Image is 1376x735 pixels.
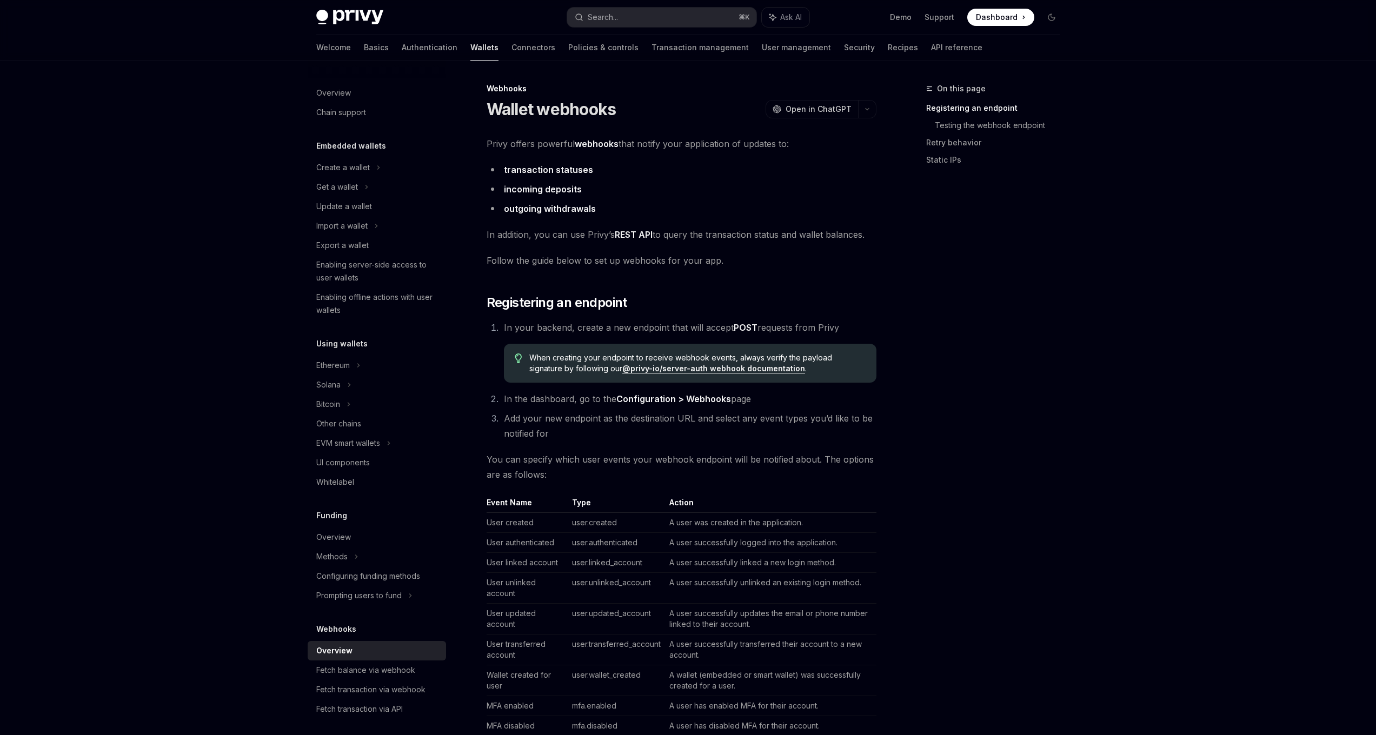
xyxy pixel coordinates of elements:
a: Dashboard [967,9,1034,26]
button: Search...⌘K [567,8,756,27]
span: In addition, you can use Privy’s to query the transaction status and wallet balances. [487,227,876,242]
a: Policies & controls [568,35,639,61]
a: Authentication [402,35,457,61]
button: Open in ChatGPT [766,100,858,118]
div: EVM smart wallets [316,437,380,450]
a: Enabling server-side access to user wallets [308,255,446,288]
span: Ask AI [780,12,802,23]
span: You can specify which user events your webhook endpoint will be notified about. The options are a... [487,452,876,482]
svg: Tip [515,353,522,363]
a: Overview [308,641,446,660]
a: Other chains [308,414,446,433]
a: Retry behavior [926,134,1069,151]
a: Configuring funding methods [308,566,446,586]
div: Chain support [316,106,366,119]
a: Fetch balance via webhook [308,660,446,680]
a: Connectors [511,35,555,61]
button: Toggle dark mode [1043,9,1060,26]
a: Registering an endpoint [926,99,1069,117]
div: Bitcoin [316,398,340,411]
h1: Wallet webhooks [487,99,616,119]
div: Solana [316,378,341,391]
div: Create a wallet [316,161,370,174]
div: Get a wallet [316,181,358,193]
a: Security [844,35,875,61]
div: Overview [316,86,351,99]
div: Export a wallet [316,239,369,252]
div: Update a wallet [316,200,372,213]
a: Fetch transaction via webhook [308,680,446,699]
span: Dashboard [976,12,1018,23]
span: Registering an endpoint [487,294,627,311]
a: Overview [308,83,446,103]
td: User updated account [487,604,568,634]
div: Fetch transaction via API [316,703,403,716]
td: A user has enabled MFA for their account. [665,696,876,716]
img: dark logo [316,10,383,25]
td: user.wallet_created [568,665,665,696]
a: User management [762,35,831,61]
span: Follow the guide below to set up webhooks for your app. [487,253,876,268]
td: A user successfully logged into the application. [665,533,876,553]
td: user.created [568,513,665,533]
a: incoming deposits [504,184,582,195]
td: MFA enabled [487,696,568,716]
h5: Funding [316,509,347,522]
td: A wallet (embedded or smart wallet) was successfully created for a user. [665,665,876,696]
a: Demo [890,12,912,23]
a: Transaction management [652,35,749,61]
a: REST API [615,229,653,240]
a: Update a wallet [308,197,446,216]
td: user.authenticated [568,533,665,553]
td: User transferred account [487,634,568,665]
span: Add your new endpoint as the destination URL and select any event types you’d like to be notified... [504,413,873,439]
td: user.updated_account [568,604,665,634]
div: Enabling server-side access to user wallets [316,258,440,284]
a: Whitelabel [308,472,446,492]
td: A user successfully transferred their account to a new account. [665,634,876,665]
td: User unlinked account [487,573,568,604]
th: Event Name [487,497,568,513]
a: Recipes [888,35,918,61]
span: When creating your endpoint to receive webhook events, always verify the payload signature by fol... [529,352,865,374]
h5: Webhooks [316,623,356,636]
span: In the dashboard, go to the page [504,393,751,404]
strong: webhooks [575,138,619,149]
td: Wallet created for user [487,665,568,696]
td: A user successfully updates the email or phone number linked to their account. [665,604,876,634]
a: Wallets [470,35,498,61]
strong: Configuration > Webhooks [616,393,731,404]
td: A user was created in the application. [665,513,876,533]
td: User created [487,513,568,533]
span: Privy offers powerful that notify your application of updates to: [487,136,876,151]
td: user.transferred_account [568,634,665,665]
a: Export a wallet [308,236,446,255]
div: Methods [316,550,348,563]
a: API reference [931,35,982,61]
td: User linked account [487,553,568,573]
a: Chain support [308,103,446,122]
a: Fetch transaction via API [308,699,446,719]
div: Configuring funding methods [316,570,420,583]
th: Action [665,497,876,513]
td: mfa.enabled [568,696,665,716]
div: Webhooks [487,83,876,94]
td: User authenticated [487,533,568,553]
h5: Embedded wallets [316,139,386,152]
button: Ask AI [762,8,809,27]
div: Import a wallet [316,219,368,232]
td: user.linked_account [568,553,665,573]
div: UI components [316,456,370,469]
th: Type [568,497,665,513]
a: @privy-io/server-auth webhook documentation [622,364,805,373]
span: Open in ChatGPT [786,104,852,115]
td: user.unlinked_account [568,573,665,604]
td: A user successfully unlinked an existing login method. [665,573,876,604]
h5: Using wallets [316,337,368,350]
strong: POST [734,322,757,333]
span: On this page [937,82,986,95]
a: UI components [308,453,446,472]
div: Enabling offline actions with user wallets [316,291,440,317]
div: Overview [316,531,351,544]
div: Ethereum [316,359,350,372]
